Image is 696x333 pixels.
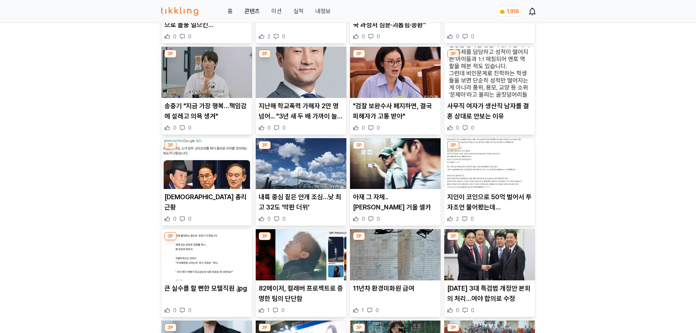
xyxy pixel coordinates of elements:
img: 11년차 환경미화원 급여 [350,229,441,280]
span: 0 [188,33,191,40]
img: 지인이 코인으로 50억 벌어서 투자조언 물어봤는데 거만하네,, [444,138,535,189]
div: 3P 내륙 중심 짙은 안개 조심…낮 최고 32도 '막판 더위' 내륙 중심 짙은 안개 조심…낮 최고 32도 '막판 더위' 0 0 [255,138,347,226]
img: 내륙 중심 짙은 안개 조심…낮 최고 32도 '막판 더위' [256,138,346,189]
div: 3P [353,141,365,149]
img: 사무직 여자가 생산직 남자를 결혼 상대로 안보는 이유 [444,47,535,98]
span: 0 [282,33,285,40]
a: coin 1,918 [496,6,521,17]
p: [DATE] 3대 특검법 개정안 본회의 처리…여야 합의로 수정 [447,283,532,304]
p: 큰 실수를 할 뻔한 모텔직원 .jpg [164,283,249,294]
div: 3P [259,141,271,149]
p: [DEMOGRAPHIC_DATA] 총리 근황 [164,192,249,212]
span: 0 [377,215,380,223]
img: 아재 그 자체.. 지진희 거울 셀카 [350,138,441,189]
img: 티끌링 [161,7,199,16]
div: 3P [447,141,459,149]
span: 1 [362,307,364,314]
div: 3P 아재 그 자체.. 지진희 거울 셀카 아재 그 자체.. [PERSON_NAME] 거울 셀카 0 0 [350,138,441,226]
span: 0 [173,124,176,132]
span: 0 [173,215,176,223]
div: 3P [164,50,176,58]
span: 0 [362,33,365,40]
span: 0 [267,215,271,223]
div: 3P 82메이저, 컬래버 프로젝트로 증명한 팀의 단단함 82메이저, 컬래버 프로젝트로 증명한 팀의 단단함 1 0 [255,229,347,317]
img: 지난해 학교폭력 가해자 2만 명 넘어... "3년 새 두 배 가까이 늘어" [256,47,346,98]
div: 3P [353,50,365,58]
div: 3P 송중기 "지금 가장 행복…책임감에 설레고 의욕 생겨" 송중기 "지금 가장 행복…책임감에 설레고 의욕 생겨" 0 0 [161,46,252,135]
div: 3P [447,323,459,332]
span: 0 [173,33,176,40]
span: 0 [456,124,459,132]
div: 3P 일본 총리 근황 [DEMOGRAPHIC_DATA] 총리 근황 0 0 [161,138,252,226]
div: 3P 지인이 코인으로 50억 벌어서 투자조언 물어봤는데 거만하네,, 지인이 코인으로 50억 벌어서 투자조언 물어봤는데 [PERSON_NAME],, 2 0 [444,138,535,226]
span: 0 [471,124,474,132]
div: 3P [259,323,271,332]
span: 0 [471,33,474,40]
span: 0 [362,215,365,223]
div: 3P [164,232,176,240]
span: 0 [471,307,474,314]
div: 3P [353,232,365,240]
p: 11년차 환경미화원 급여 [353,283,438,294]
div: 3P [447,232,459,240]
span: 0 [377,124,380,132]
button: 미션 [271,7,282,16]
span: 0 [188,124,191,132]
div: 3P [259,50,271,58]
div: 3P 11년차 환경미화원 급여 11년차 환경미화원 급여 1 0 [350,229,441,317]
p: 아재 그 자체.. [PERSON_NAME] 거울 셀카 [353,192,438,212]
span: 0 [456,307,459,314]
a: 콘텐츠 [244,7,260,16]
span: 0 [173,307,176,314]
span: 0 [377,33,380,40]
div: 3P 오늘 3대 특검법 개정안 본회의 처리…여야 합의로 수정 [DATE] 3대 특검법 개정안 본회의 처리…여야 합의로 수정 0 0 [444,229,535,317]
img: 82메이저, 컬래버 프로젝트로 증명한 팀의 단단함 [256,229,346,280]
span: 0 [188,307,191,314]
span: 0 [282,124,286,132]
div: 3P 지난해 학교폭력 가해자 2만 명 넘어... "3년 새 두 배 가까이 늘어" 지난해 학교폭력 가해자 2만 명 넘어... "3년 새 두 배 가까이 늘어" 0 0 [255,46,347,135]
p: 송중기 "지금 가장 행복…책임감에 설레고 의욕 생겨" [164,101,249,121]
div: 3P [259,232,271,240]
p: 내륙 중심 짙은 안개 조심…낮 최고 32도 '막판 더위' [259,192,343,212]
img: coin [499,9,505,15]
span: 0 [471,215,474,223]
span: 0 [456,33,459,40]
img: "검찰 보완수사 폐지하면, 결국 피해자가 고통 받아" [350,47,441,98]
div: 3P 큰 실수를 할 뻔한 모텔직원 .jpg 큰 실수를 할 뻔한 모텔직원 .jpg 0 0 [161,229,252,317]
span: 0 [281,307,285,314]
img: 큰 실수를 할 뻔한 모텔직원 .jpg [161,229,252,280]
span: 2 [456,215,459,223]
a: 홈 [228,7,233,16]
div: 3P [447,50,459,58]
a: 내정보 [315,7,331,16]
div: 3P [164,323,176,332]
span: 1 [267,307,270,314]
span: 0 [188,215,191,223]
img: 오늘 3대 특검법 개정안 본회의 처리…여야 합의로 수정 [444,229,535,280]
span: 1,918 [507,8,519,14]
p: 82메이저, 컬래버 프로젝트로 증명한 팀의 단단함 [259,283,343,304]
p: "검찰 보완수사 폐지하면, 결국 피해자가 고통 받아" [353,101,438,121]
span: 0 [376,307,379,314]
span: 0 [362,124,365,132]
span: 2 [267,33,270,40]
span: 0 [267,124,271,132]
img: 송중기 "지금 가장 행복…책임감에 설레고 의욕 생겨" [161,47,252,98]
div: 3P [353,323,365,332]
img: 일본 총리 근황 [161,138,252,189]
span: 0 [282,215,286,223]
div: 3P 사무직 여자가 생산직 남자를 결혼 상대로 안보는 이유 사무직 여자가 생산직 남자를 결혼 상대로 안보는 이유 0 0 [444,46,535,135]
a: 실적 [293,7,304,16]
div: 3P "검찰 보완수사 폐지하면, 결국 피해자가 고통 받아" "검찰 보완수사 폐지하면, 결국 피해자가 고통 받아" 0 0 [350,46,441,135]
div: 3P [164,141,176,149]
p: 지난해 학교폭력 가해자 2만 명 넘어... "3년 새 두 배 가까이 늘어" [259,101,343,121]
p: 지인이 코인으로 50억 벌어서 투자조언 물어봤는데 [PERSON_NAME],, [447,192,532,212]
p: 사무직 여자가 생산직 남자를 결혼 상대로 안보는 이유 [447,101,532,121]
